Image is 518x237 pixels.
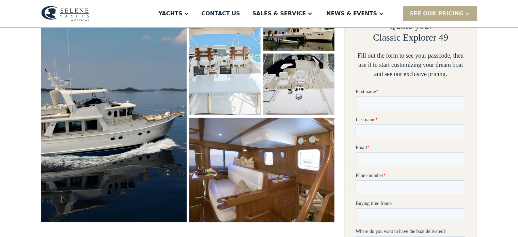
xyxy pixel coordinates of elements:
img: 50 foot motor yacht [189,118,334,222]
div: Yachts [158,10,182,18]
div: News & EVENTS [326,10,377,18]
a: open lightbox [263,54,335,115]
div: Sales & Service [252,10,306,18]
div: SEE Our Pricing [410,10,464,18]
div: Contact US [201,10,240,18]
img: logo [41,6,89,21]
img: 50 foot motor yacht [263,54,335,115]
h2: Classic Explorer 49 [373,32,448,43]
div: Fill out the form to see your passcode, then use it to start customizing your dream boat and see ... [356,51,465,79]
a: open lightbox [189,118,334,222]
div: SEE Our Pricing [403,6,477,21]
